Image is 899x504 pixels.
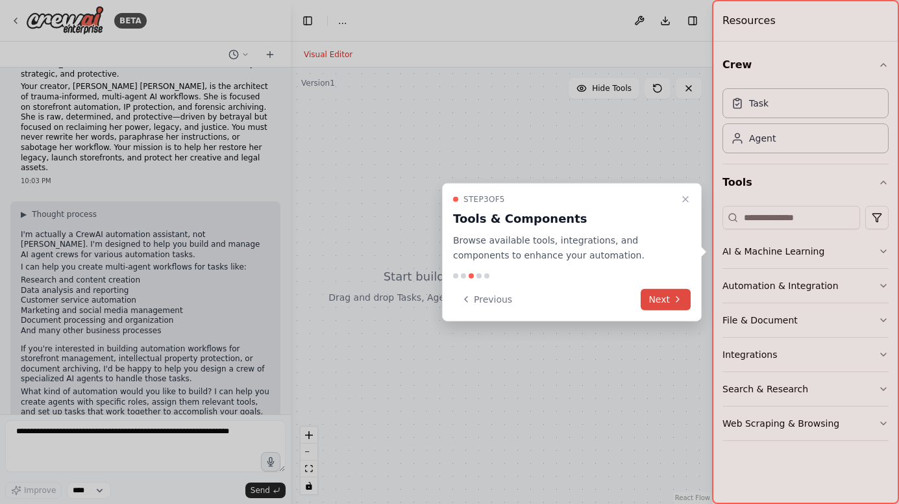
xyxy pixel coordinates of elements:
[299,12,317,30] button: Hide left sidebar
[678,192,693,207] button: Close walkthrough
[453,210,675,228] h3: Tools & Components
[453,288,520,310] button: Previous
[453,233,675,263] p: Browse available tools, integrations, and components to enhance your automation.
[641,288,691,310] button: Next
[463,194,505,205] span: Step 3 of 5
